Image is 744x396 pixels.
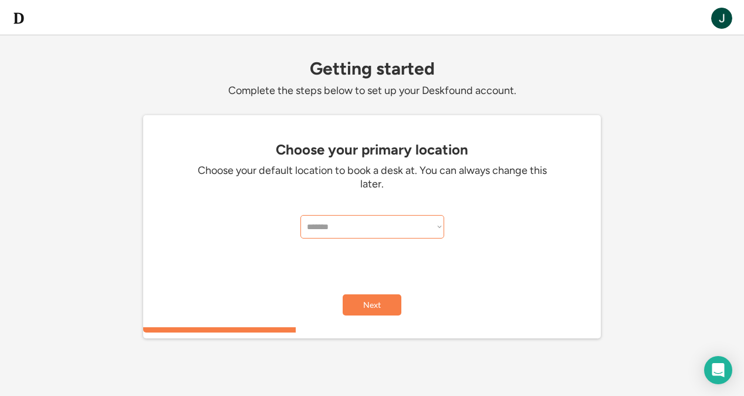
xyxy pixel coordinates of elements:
[343,294,401,316] button: Next
[146,327,603,333] div: 33.3333333333333%
[149,142,595,158] div: Choose your primary location
[711,8,732,29] img: ACg8ocLFSqr5TwhTjrHPNIVSGEZ88TxfaLBJRSqp5J-fzYUhK13v2Q=s96-c
[704,356,732,384] div: Open Intercom Messenger
[12,11,26,25] img: d-whitebg.png
[143,59,601,78] div: Getting started
[143,84,601,98] div: Complete the steps below to set up your Deskfound account.
[196,164,548,192] div: Choose your default location to book a desk at. You can always change this later.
